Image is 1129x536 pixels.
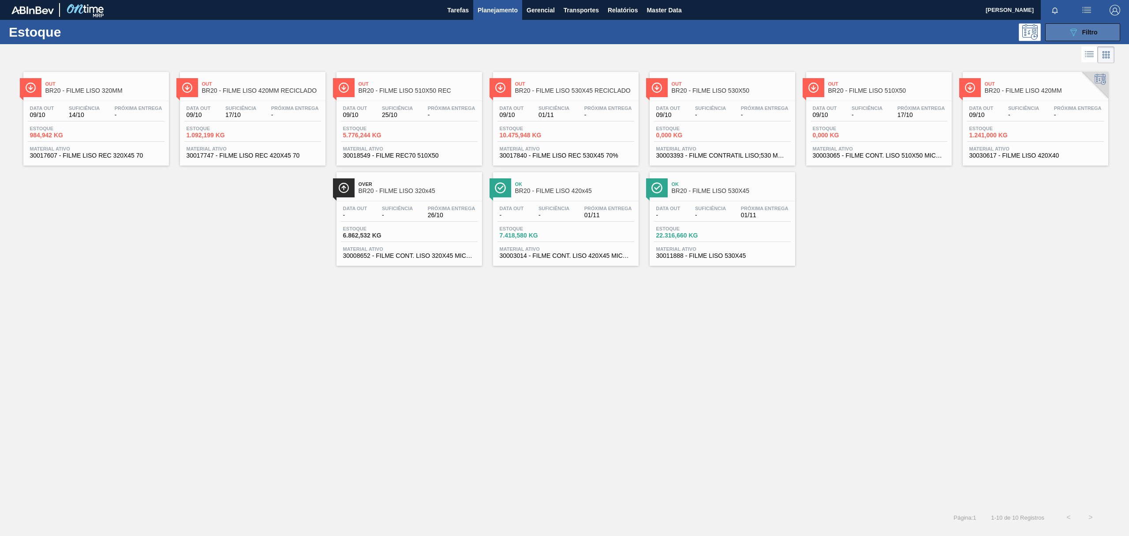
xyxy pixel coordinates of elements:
img: userActions [1081,5,1092,15]
span: Suficiência [382,206,413,211]
span: Próxima Entrega [428,206,475,211]
span: 0,000 KG [656,132,718,139]
span: Data out [500,106,524,111]
span: Suficiência [1008,106,1039,111]
span: 30017607 - FILME LISO REC 320X45 70 [30,152,162,159]
span: Ok [515,181,634,187]
button: > [1080,506,1102,528]
a: ÍconeOutBR20 - FILME LISO 420MM RECICLADOData out09/10Suficiência17/10Próxima Entrega-Estoque1.09... [173,65,330,166]
span: 14/10 [69,112,100,118]
span: Próxima Entrega [271,106,319,111]
span: Out [828,81,947,87]
span: BR20 - FILME LISO 320x45 [359,188,478,194]
span: - [1008,112,1039,118]
span: BR20 - FILME LISO 530X45 [672,188,791,194]
span: 17/10 [225,112,256,118]
img: Ícone [495,182,506,193]
span: Estoque [187,126,248,131]
span: BR20 - FILME LISO 510X50 [828,87,947,94]
a: ÍconeOutBR20 - FILME LISO 530X50Data out09/10Suficiência-Próxima Entrega-Estoque0,000 KGMaterial ... [643,65,800,166]
button: Filtro [1045,23,1120,41]
span: 1.241,000 KG [969,132,1031,139]
img: Ícone [651,182,662,193]
span: Out [359,81,478,87]
a: ÍconeOutBR20 - FILME LISO 510X50 RECData out09/10Suficiência25/10Próxima Entrega-Estoque5.776,244... [330,65,486,166]
span: 1 - 10 de 10 Registros [990,514,1044,521]
span: Material ativo [969,146,1102,151]
span: Suficiência [538,206,569,211]
span: - [695,112,726,118]
span: Suficiência [538,106,569,111]
span: Material ativo [500,146,632,151]
span: Relatórios [608,5,638,15]
span: Próxima Entrega [115,106,162,111]
span: 01/11 [538,112,569,118]
span: Próxima Entrega [584,206,632,211]
span: Suficiência [382,106,413,111]
span: Data out [813,106,837,111]
span: Data out [656,106,680,111]
img: Ícone [651,82,662,93]
span: Data out [969,106,994,111]
span: 0,000 KG [813,132,875,139]
span: - [584,112,632,118]
span: 25/10 [382,112,413,118]
img: Ícone [338,82,349,93]
span: - [852,112,882,118]
a: ÍconeOkBR20 - FILME LISO 530X45Data out-Suficiência-Próxima Entrega01/11Estoque22.316,660 KGMater... [643,166,800,266]
span: BR20 - FILME LISO 530X45 RECICLADO [515,87,634,94]
a: ÍconeOverBR20 - FILME LISO 320x45Data out-Suficiência-Próxima Entrega26/10Estoque6.862,532 KGMate... [330,166,486,266]
span: Estoque [813,126,875,131]
span: Data out [343,206,367,211]
span: Estoque [343,226,405,231]
span: Data out [187,106,211,111]
span: - [428,112,475,118]
span: 30008652 - FILME CONT. LISO 320X45 MICRAS [343,253,475,259]
div: Visão em Lista [1081,46,1098,63]
span: 5.776,244 KG [343,132,405,139]
button: < [1058,506,1080,528]
span: 09/10 [656,112,680,118]
a: ÍconeOutBR20 - FILME LISO 530X45 RECICLADOData out09/10Suficiência01/11Próxima Entrega-Estoque10.... [486,65,643,166]
span: Suficiência [695,206,726,211]
span: - [1054,112,1102,118]
span: Suficiência [69,106,100,111]
h1: Estoque [9,27,146,37]
span: - [343,212,367,219]
span: Data out [30,106,54,111]
span: Suficiência [852,106,882,111]
span: Transportes [564,5,599,15]
span: Próxima Entrega [1054,106,1102,111]
span: 30003014 - FILME CONT. LISO 420X45 MICRAS [500,253,632,259]
img: Logout [1110,5,1120,15]
span: 30018549 - FILME REC70 510X50 [343,152,475,159]
span: 09/10 [187,112,211,118]
div: Pogramando: nenhum usuário selecionado [1019,23,1041,41]
span: 1.092,199 KG [187,132,248,139]
span: Material ativo [187,146,319,151]
span: 09/10 [500,112,524,118]
span: Material ativo [656,246,789,252]
span: Estoque [500,226,561,231]
span: 17/10 [897,112,945,118]
a: ÍconeOutBR20 - FILME LISO 420MMData out09/10Suficiência-Próxima Entrega-Estoque1.241,000 KGMateri... [956,65,1113,166]
span: Suficiência [225,106,256,111]
span: Out [672,81,791,87]
span: Material ativo [813,146,945,151]
img: TNhmsLtSVTkK8tSr43FrP2fwEKptu5GPRR3wAAAABJRU5ErkJggg== [11,6,54,14]
span: 984,942 KG [30,132,92,139]
div: Visão em Cards [1098,46,1114,63]
span: Out [515,81,634,87]
span: 09/10 [30,112,54,118]
span: Próxima Entrega [584,106,632,111]
span: 22.316,660 KG [656,232,718,239]
span: 10.475,948 KG [500,132,561,139]
span: 30003393 - FILME CONTRATIL LISO;530 MM;50 MICRA; [656,152,789,159]
span: Out [202,81,321,87]
span: - [695,212,726,219]
img: Ícone [808,82,819,93]
span: Material ativo [500,246,632,252]
span: - [741,112,789,118]
img: Ícone [495,82,506,93]
span: Out [45,81,164,87]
